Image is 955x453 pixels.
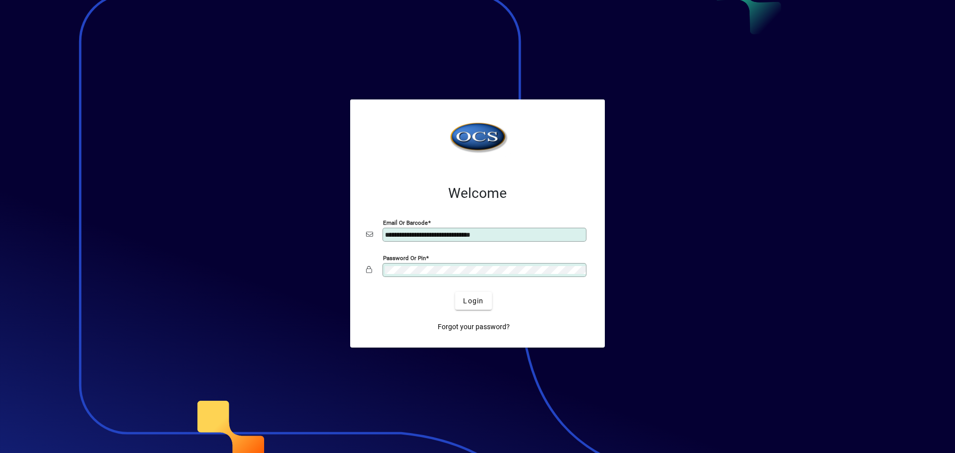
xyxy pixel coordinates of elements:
button: Login [455,292,491,310]
mat-label: Password or Pin [383,255,426,262]
span: Login [463,296,483,306]
mat-label: Email or Barcode [383,219,428,226]
span: Forgot your password? [438,322,510,332]
a: Forgot your password? [434,318,514,336]
h2: Welcome [366,185,589,202]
